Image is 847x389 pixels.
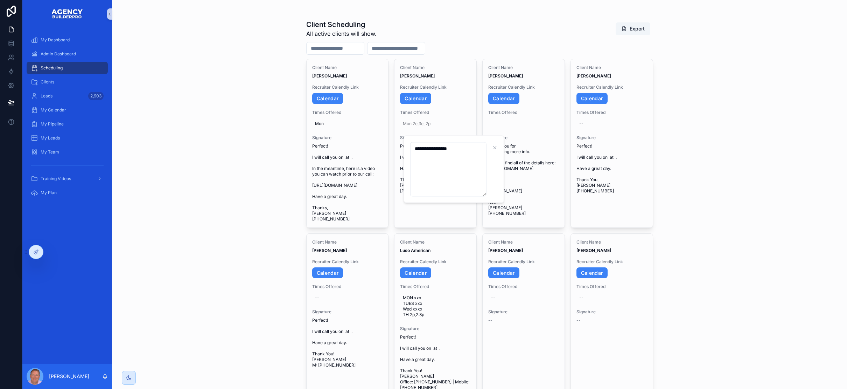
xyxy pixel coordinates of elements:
span: Recruiter Calendly Link [488,84,559,90]
a: Calendar [312,267,343,279]
a: My Calendar [27,104,108,116]
span: My Dashboard [41,37,70,43]
span: My Pipeline [41,121,64,127]
span: Signature [312,309,383,315]
span: Perfect! I will call you on at . In the meantime, here is a video you can watch prior to our call... [312,143,383,222]
button: Export [616,22,650,35]
span: Times Offered [400,284,471,289]
span: My Team [41,149,59,155]
span: Recruiter Calendly Link [576,84,647,90]
span: Client Name [400,239,471,245]
a: Calendar [488,267,519,279]
a: My Team [27,146,108,158]
span: Signature [400,326,471,332]
span: Recruiter Calendly Link [400,259,471,265]
span: Perfect! I will call you on at . Have a great day. Thank You, [PERSON_NAME] [PHONE_NUMBER] [576,143,647,194]
span: Recruiter Calendly Link [312,259,383,265]
span: All active clients will show. [306,29,377,38]
span: Recruiter Calendly Link [312,84,383,90]
span: Client Name [312,239,383,245]
a: Training Videos [27,172,108,185]
a: My Pipeline [27,118,108,130]
span: Client Name [312,65,383,70]
span: Signature [488,309,559,315]
a: My Leads [27,132,108,144]
strong: [PERSON_NAME] [312,73,347,79]
span: Client Name [488,65,559,70]
a: Admin Dashboard [27,48,108,60]
span: Recruiter Calendly Link [488,259,559,265]
a: Calendar [400,267,431,279]
a: Scheduling [27,62,108,74]
span: Signature [400,135,471,141]
a: Client Name[PERSON_NAME]Recruiter Calendly LinkCalendarTimes OfferedSignatureThank you for reques... [482,59,565,228]
span: Mon [315,121,380,127]
span: Client Name [488,239,559,245]
span: Perfect! I will call you on at . Have a great day. Thank You! [PERSON_NAME] M: [PHONE_NUMBER] [312,318,383,368]
a: Calendar [488,93,519,104]
span: Training Videos [41,176,71,182]
span: Mon 2e,3e, 2p [403,121,468,127]
strong: [PERSON_NAME] [576,73,611,79]
span: Perfect! I will call you on at . Have a great day. Thanks, [PERSON_NAME] [PHONE_NUMBER] [400,143,471,194]
a: Calendar [312,93,343,104]
span: Times Offered [312,110,383,115]
span: Scheduling [41,65,63,71]
span: My Calendar [41,107,66,113]
div: -- [579,295,583,301]
span: Client Name [576,65,647,70]
strong: [PERSON_NAME] [576,248,611,253]
strong: Luso American [400,248,430,253]
span: Client Name [576,239,647,245]
span: Admin Dashboard [41,51,76,57]
a: Clients [27,76,108,88]
span: Times Offered [312,284,383,289]
span: Times Offered [576,110,647,115]
div: -- [579,121,583,127]
span: Recruiter Calendly Link [400,84,471,90]
a: Client Name[PERSON_NAME]Recruiter Calendly LinkCalendarTimes OfferedMon 2e,3e, 2pSignaturePerfect... [394,59,477,228]
strong: [PERSON_NAME] [312,248,347,253]
span: Signature [488,135,559,141]
span: Times Offered [488,110,559,115]
span: Signature [576,309,647,315]
a: Calendar [576,93,608,104]
span: MON xxx TUES xxx Wed xxxx TH 2p,2.3p [403,295,468,318]
a: Calendar [400,93,431,104]
div: -- [491,295,495,301]
h1: Client Scheduling [306,20,377,29]
span: Leads [41,93,52,99]
strong: [PERSON_NAME] [488,248,523,253]
span: Times Offered [488,284,559,289]
span: My Plan [41,190,57,196]
span: -- [488,318,492,323]
span: -- [576,318,581,323]
strong: [PERSON_NAME] [400,73,435,79]
span: My Leads [41,135,60,141]
img: App logo [51,8,83,20]
span: Client Name [400,65,471,70]
a: Client Name[PERSON_NAME]Recruiter Calendly LinkCalendarTimes Offered--SignaturePerfect! I will ca... [570,59,653,228]
div: 2,903 [88,92,104,100]
a: Calendar [576,267,608,279]
a: Leads2,903 [27,90,108,102]
div: -- [315,295,319,301]
span: Recruiter Calendly Link [576,259,647,265]
a: My Plan [27,186,108,199]
span: Signature [576,135,647,141]
p: [PERSON_NAME] [49,373,89,380]
a: Client Name[PERSON_NAME]Recruiter Calendly LinkCalendarTimes OfferedMonSignaturePerfect! I will c... [306,59,389,228]
span: Signature [312,135,383,141]
a: My Dashboard [27,34,108,46]
span: Thank you for requesting more info. You can find all of the details here: [URL][DOMAIN_NAME] Than... [488,143,559,216]
span: Clients [41,79,54,85]
span: Times Offered [400,110,471,115]
strong: [PERSON_NAME] [488,73,523,79]
span: Times Offered [576,284,647,289]
div: scrollable content [22,28,112,209]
